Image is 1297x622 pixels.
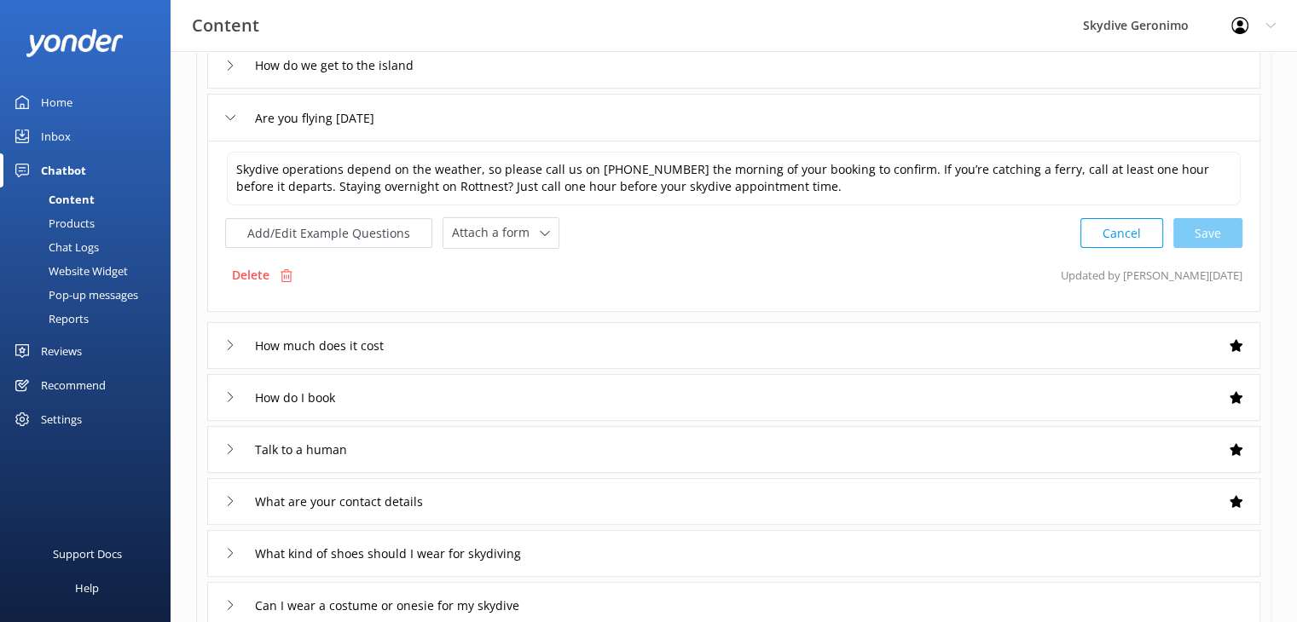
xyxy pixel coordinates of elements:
textarea: Skydive operations depend on the weather, so please call us on [PHONE_NUMBER] the morning of your... [227,152,1241,205]
div: Settings [41,402,82,436]
a: Chat Logs [10,235,171,259]
div: Recommend [41,368,106,402]
h3: Content [192,12,259,39]
span: Attach a form [452,223,540,242]
div: Inbox [41,119,71,153]
div: Support Docs [53,537,122,571]
div: Chat Logs [10,235,99,259]
div: Content [10,187,95,211]
p: Delete [232,266,269,285]
button: Add/Edit Example Questions [225,218,432,248]
div: Reviews [41,334,82,368]
img: yonder-white-logo.png [26,29,124,57]
div: Home [41,85,72,119]
button: Cancel [1080,218,1163,248]
a: Content [10,187,171,211]
a: Products [10,211,171,235]
div: Pop-up messages [10,283,138,307]
div: Products [10,211,95,235]
p: Updated by [PERSON_NAME] [DATE] [1061,259,1242,291]
div: Reports [10,307,89,331]
a: Website Widget [10,259,171,283]
div: Chatbot [41,153,86,187]
a: Reports [10,307,171,331]
div: Help [75,571,99,605]
div: Website Widget [10,259,128,283]
a: Pop-up messages [10,283,171,307]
